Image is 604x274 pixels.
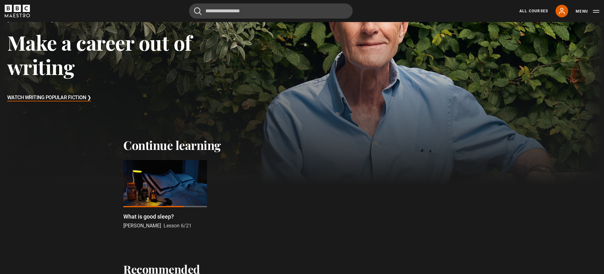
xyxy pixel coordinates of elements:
button: Submit the search query [194,7,202,15]
h3: Watch Writing Popular Fiction ❯ [7,93,91,103]
a: All Courses [519,8,548,14]
span: [PERSON_NAME] [123,223,161,229]
input: Search [189,3,353,19]
span: Lesson 6/21 [164,223,192,229]
h2: Continue learning [123,138,481,152]
p: What is good sleep? [123,212,174,221]
a: What is good sleep? [PERSON_NAME] Lesson 6/21 [123,160,207,230]
button: Toggle navigation [576,8,599,14]
h3: Make a career out of writing [7,30,242,79]
svg: BBC Maestro [5,5,30,17]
